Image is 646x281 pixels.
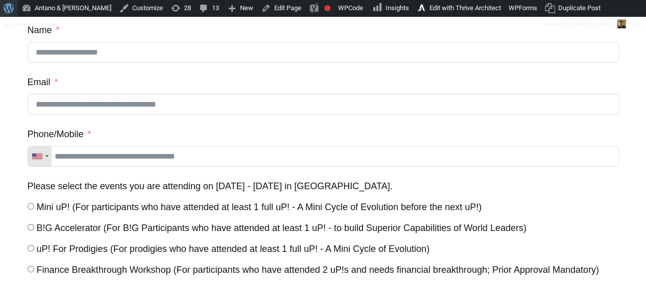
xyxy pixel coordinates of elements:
input: uP! For Prodigies (For prodigies who have attended at least 1 full uP! - A Mini Cycle of Evolution) [28,245,34,251]
span: uP! For Prodigies (For prodigies who have attended at least 1 full uP! - A Mini Cycle of Evolution) [37,244,429,254]
input: Finance Breakthrough Workshop (For participants who have attended 2 uP!s and needs financial brea... [28,266,34,272]
span: Finance Breakthrough Workshop (For participants who have attended 2 uP!s and needs financial brea... [37,265,599,275]
input: Phone/Mobile [28,146,619,167]
span: Insights [386,4,409,12]
label: Phone/Mobile [28,125,91,143]
input: Mini uP! (For participants who have attended at least 1 full uP! - A Mini Cycle of Evolution befo... [28,203,34,210]
a: Howdy, [540,16,630,33]
input: B!G Accelerator (For B!G Participants who have attended at least 1 uP! - to build Superior Capabi... [28,224,34,231]
label: Email [28,73,58,91]
span: [PERSON_NAME] [565,20,614,28]
span: Mini uP! (For participants who have attended at least 1 full uP! - A Mini Cycle of Evolution befo... [37,202,482,212]
div: Telephone country code [28,146,52,166]
div: Focus keyphrase not set [324,5,330,11]
span: B!G Accelerator (For B!G Participants who have attended at least 1 uP! - to build Superior Capabi... [37,223,527,233]
label: Please select the events you are attending on 18th - 21st Sep 2025 in Chennai. [28,177,393,195]
input: Email [28,94,619,115]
